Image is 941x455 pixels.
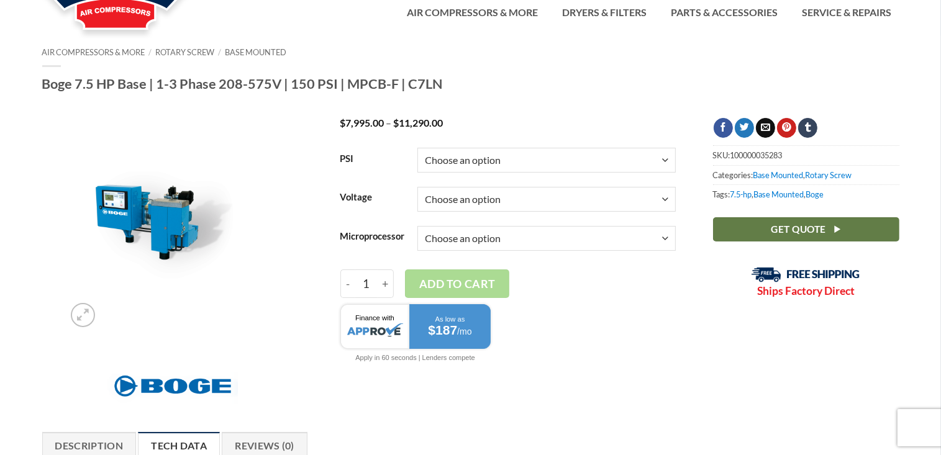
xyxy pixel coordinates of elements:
label: Voltage [340,192,405,202]
strong: Ships Factory Direct [757,284,855,297]
img: Boge 7.5 HP Base | 1-3 Phase 208-575V | 150 PSI | MPCB-F | C7LN [65,118,280,333]
a: Boge [806,189,824,199]
input: Increase quantity of Boge 7.5 HP Base | 1-3 Phase 208-575V | 150 PSI | MPCB-F | C7LN [378,269,394,298]
a: Share on Twitter [735,118,754,138]
a: Base Mounted [225,47,286,57]
span: SKU: [713,145,899,164]
img: Boge [107,368,238,404]
a: Share on Facebook [714,118,733,138]
bdi: 11,290.00 [394,117,443,128]
span: Tags: , , [713,184,899,204]
nav: Breadcrumb [42,48,899,57]
span: $ [340,117,346,128]
button: Add to cart [405,269,509,298]
a: Air Compressors & More [42,47,145,57]
span: 100000035283 [730,150,783,160]
a: Rotary Screw [806,170,852,180]
input: Product quantity [355,269,378,298]
span: Get Quote [771,222,825,237]
span: Categories: , [713,165,899,184]
a: 7.5-hp [730,189,752,199]
a: Pin on Pinterest [777,118,796,138]
span: / [218,47,221,57]
span: / [148,47,152,57]
span: – [386,117,392,128]
a: Zoom [71,303,95,327]
a: Get Quote [713,217,899,241]
a: Rotary Screw [155,47,214,57]
bdi: 7,995.00 [340,117,384,128]
input: Reduce quantity of Boge 7.5 HP Base | 1-3 Phase 208-575V | 150 PSI | MPCB-F | C7LN [340,269,355,298]
a: Share on Tumblr [798,118,817,138]
a: Base Mounted [753,170,804,180]
img: Free Shipping [752,267,860,282]
h1: Boge 7.5 HP Base | 1-3 Phase 208-575V | 150 PSI | MPCB-F | C7LN [42,75,899,92]
a: Email to a Friend [756,118,775,138]
a: Base Mounted [754,189,804,199]
span: $ [394,117,399,128]
label: PSI [340,154,405,164]
label: Microprocessor [340,232,405,241]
